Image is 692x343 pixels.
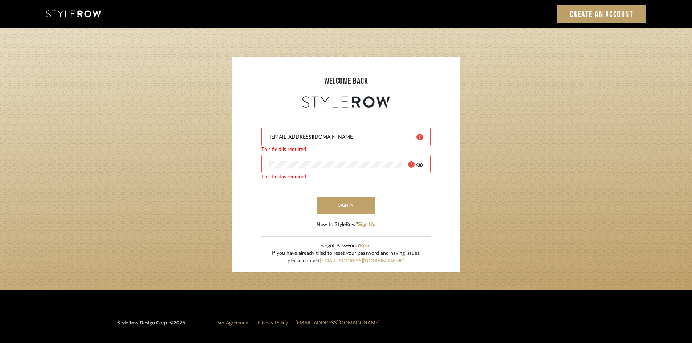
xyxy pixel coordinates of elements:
[272,250,420,265] div: If you have already tried to reset your password and having issues, please contact
[272,242,420,250] div: Forgot Password?
[295,320,380,326] a: [EMAIL_ADDRESS][DOMAIN_NAME]
[360,242,372,250] button: Reset
[269,134,411,141] input: Email Address
[317,197,375,214] button: sign in
[557,5,646,23] a: Create an Account
[320,258,404,264] a: [EMAIL_ADDRESS][DOMAIN_NAME]
[358,221,375,229] button: Sign Up
[257,320,288,326] a: Privacy Policy
[239,75,453,88] div: welcome back
[317,221,375,229] div: New to StyleRow?
[261,173,431,181] div: This field is required
[214,320,250,326] a: User Agreement
[117,319,185,333] div: StyleRow Design Corp. ©2025
[261,146,431,154] div: This field is required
